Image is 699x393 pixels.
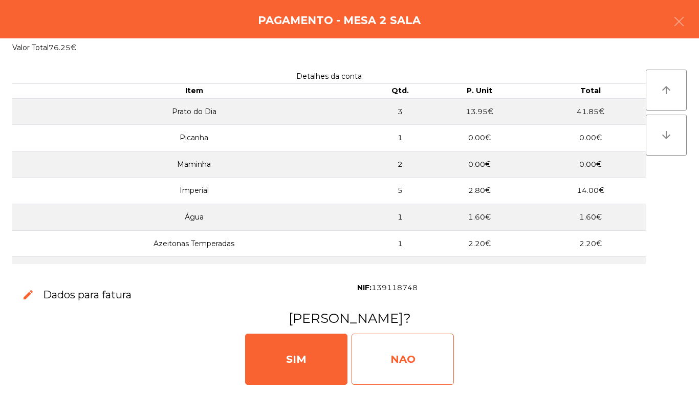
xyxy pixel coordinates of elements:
[376,230,424,257] td: 1
[372,283,418,292] span: 139118748
[535,125,646,151] td: 0.00€
[646,115,687,156] button: arrow_downward
[12,98,376,125] td: Prato do Dia
[14,280,43,310] button: edit
[660,84,672,96] i: arrow_upward
[376,125,424,151] td: 1
[376,204,424,231] td: 1
[424,151,535,178] td: 0.00€
[424,84,535,98] th: P. Unit
[12,43,49,52] span: Valor Total
[424,178,535,204] td: 2.80€
[376,178,424,204] td: 5
[424,257,535,283] td: 2.10€
[535,178,646,204] td: 14.00€
[12,125,376,151] td: Picanha
[424,230,535,257] td: 2.20€
[535,204,646,231] td: 1.60€
[245,334,347,385] div: SIM
[376,84,424,98] th: Qtd.
[424,204,535,231] td: 1.60€
[12,309,687,327] h3: [PERSON_NAME]?
[12,84,376,98] th: Item
[646,70,687,111] button: arrow_upward
[376,98,424,125] td: 3
[376,257,424,283] td: 2
[12,151,376,178] td: Maminha
[12,230,376,257] td: Azeitonas Temperadas
[424,98,535,125] td: 13.95€
[535,98,646,125] td: 41.85€
[357,283,372,292] span: NIF:
[43,288,132,302] h3: Dados para fatura
[535,230,646,257] td: 2.20€
[296,72,362,81] span: Detalhes da conta
[12,257,376,283] td: Cesto de Pao
[12,178,376,204] td: Imperial
[49,43,76,52] span: 76.25€
[12,204,376,231] td: Água
[376,151,424,178] td: 2
[258,13,421,28] h4: Pagamento - Mesa 2 Sala
[424,125,535,151] td: 0.00€
[660,129,672,141] i: arrow_downward
[535,257,646,283] td: 4.20€
[22,289,34,301] span: edit
[535,84,646,98] th: Total
[352,334,454,385] div: NAO
[535,151,646,178] td: 0.00€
